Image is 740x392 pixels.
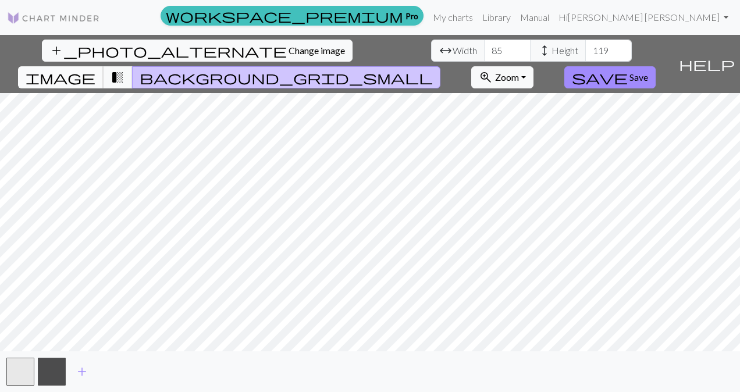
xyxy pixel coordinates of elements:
button: Zoom [471,66,533,88]
span: arrow_range [439,42,453,59]
button: Help [674,35,740,93]
span: add [75,364,89,380]
a: Pro [161,6,424,26]
span: Zoom [495,72,519,83]
span: image [26,69,95,85]
span: help [679,56,735,72]
button: Change image [42,40,353,62]
span: save [572,69,628,85]
a: Library [478,6,515,29]
img: Logo [7,11,100,25]
span: workspace_premium [166,8,403,24]
span: zoom_in [479,69,493,85]
span: height [538,42,552,59]
span: background_grid_small [140,69,433,85]
span: transition_fade [111,69,124,85]
button: Save [564,66,656,88]
span: Save [629,72,648,83]
span: add_photo_alternate [49,42,287,59]
a: Hi[PERSON_NAME] [PERSON_NAME] [554,6,733,29]
span: Width [453,44,477,58]
button: Add color [67,361,97,383]
a: Manual [515,6,554,29]
span: Change image [289,45,345,56]
span: Height [552,44,578,58]
a: My charts [428,6,478,29]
